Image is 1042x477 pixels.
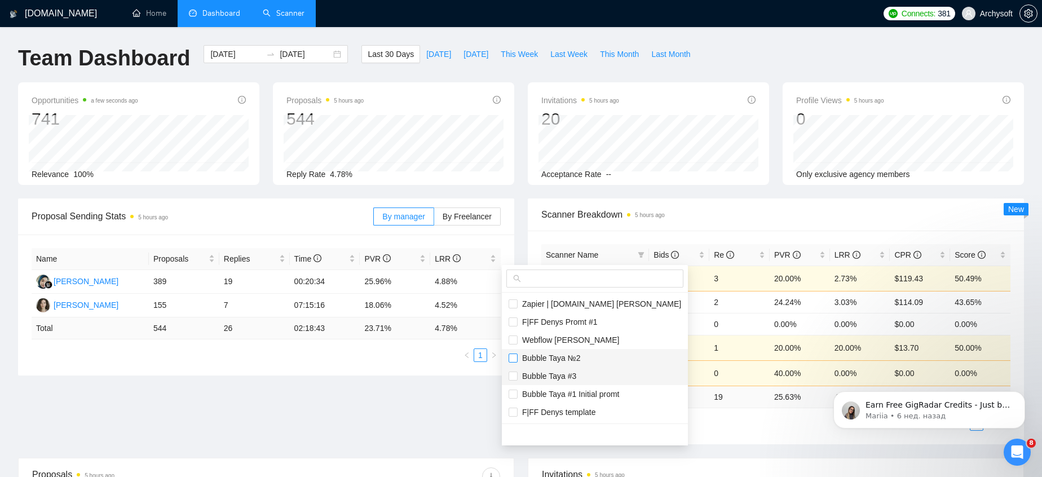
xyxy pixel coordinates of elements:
[638,251,644,258] span: filter
[714,250,734,259] span: Re
[796,94,884,107] span: Profile Views
[430,317,501,339] td: 4.78 %
[23,223,103,235] span: Поиск по статьям
[460,348,474,362] button: left
[49,43,195,54] p: Message from Mariia, sent 6 нед. назад
[54,275,118,288] div: [PERSON_NAME]
[474,348,487,362] li: 1
[770,386,830,408] td: 25.63 %
[149,248,219,270] th: Proposals
[1004,439,1031,466] iframe: To enrich screen reader interactions, please activate Accessibility in Grammarly extension settings
[32,317,149,339] td: Total
[589,98,619,104] time: 5 hours ago
[280,48,331,60] input: End date
[463,48,488,60] span: [DATE]
[32,248,149,270] th: Name
[18,45,190,72] h1: Team Dashboard
[23,281,189,305] div: 🔠 GigRadar Search Syntax: Query Operators for Optimized Job Searches
[796,108,884,130] div: 0
[368,48,414,60] span: Last 30 Days
[219,317,290,339] td: 26
[770,360,830,386] td: 40.00%
[286,108,364,130] div: 544
[491,352,497,359] span: right
[23,161,188,173] div: Отправить сообщение
[16,244,209,277] div: ✅ How To: Connect your agency to [DOMAIN_NAME]
[32,170,69,179] span: Relevance
[541,207,1010,222] span: Scanner Breakdown
[890,266,950,291] td: $119.43
[224,253,277,265] span: Replies
[194,18,214,38] div: Закрыть
[360,270,430,294] td: 25.96%
[830,335,890,360] td: 20.00%
[430,270,501,294] td: 4.88%
[334,98,364,104] time: 5 hours ago
[169,352,226,397] button: Помощь
[950,266,1010,291] td: 50.49%
[950,335,1010,360] td: 50.00%
[382,212,425,221] span: By manager
[149,270,219,294] td: 389
[709,291,770,313] td: 2
[23,173,188,197] div: Обычно мы отвечаем в течение менее минуты
[671,251,679,259] span: info-circle
[950,313,1010,335] td: 0.00%
[494,45,544,63] button: This Week
[16,310,209,330] div: 👑 Laziza AI - Job Pre-Qualification
[36,276,118,285] a: NA[PERSON_NAME]
[49,33,195,311] span: Earn Free GigRadar Credits - Just by Sharing Your Story! 💬 Want more credits for sending proposal...
[518,335,619,344] span: Webflow [PERSON_NAME]
[36,300,118,309] a: AS[PERSON_NAME]
[133,8,166,18] a: homeHome
[435,254,461,263] span: LRR
[383,254,391,262] span: info-circle
[635,212,665,218] time: 5 hours ago
[1027,439,1036,448] span: 8
[266,50,275,59] span: swap-right
[541,94,619,107] span: Invitations
[290,270,360,294] td: 00:20:34
[16,277,209,310] div: 🔠 GigRadar Search Syntax: Query Operators for Optimized Job Searches
[23,21,41,39] img: logo
[420,45,457,63] button: [DATE]
[142,18,165,41] img: Profile image for Nazar
[210,48,262,60] input: Start date
[430,294,501,317] td: 4.52%
[1008,205,1024,214] span: New
[32,94,138,107] span: Opportunities
[45,281,52,289] img: gigradar-bm.png
[748,96,756,104] span: info-circle
[635,246,647,263] span: filter
[513,275,521,282] span: search
[189,9,197,17] span: dashboard
[774,250,801,259] span: PVR
[23,80,203,99] p: Здравствуйте! 👋
[290,317,360,339] td: 02:18:43
[91,98,138,104] time: a few seconds ago
[518,372,576,381] span: Bubble Taya #3
[709,266,770,291] td: 3
[286,170,325,179] span: Reply Rate
[726,251,734,259] span: info-circle
[894,250,921,259] span: CPR
[913,251,921,259] span: info-circle
[796,170,910,179] span: Only exclusive agency members
[770,313,830,335] td: 0.00%
[180,380,214,388] span: Помощь
[443,212,492,221] span: By Freelancer
[294,254,321,263] span: Time
[113,352,169,397] button: Запрос
[938,7,950,20] span: 381
[541,108,619,130] div: 20
[830,313,890,335] td: 0.00%
[16,330,209,351] div: Sardor AI Prompt Library
[56,352,113,397] button: Чат
[890,291,950,313] td: $114.09
[330,170,352,179] span: 4.78%
[10,5,17,23] img: logo
[955,250,985,259] span: Score
[518,390,620,399] span: Bubble Taya #1 Initial promt
[23,249,189,272] div: ✅ How To: Connect your agency to [DOMAIN_NAME]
